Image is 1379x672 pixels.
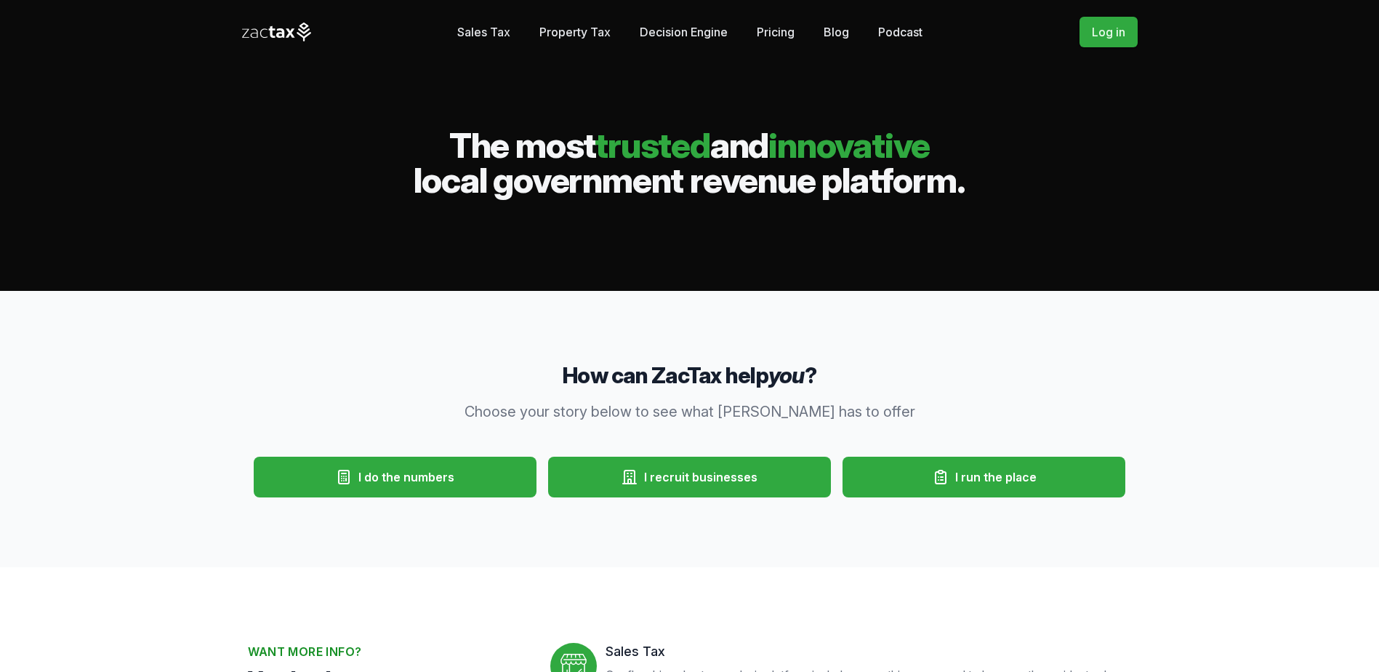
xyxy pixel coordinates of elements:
a: Pricing [757,17,795,47]
span: innovative [768,124,930,167]
h2: Want more info? [248,643,527,660]
h2: The most and local government revenue platform. [242,128,1138,198]
p: Choose your story below to see what [PERSON_NAME] has to offer [411,401,969,422]
button: I recruit businesses [548,457,831,497]
button: I do the numbers [254,457,536,497]
span: I recruit businesses [644,468,757,486]
dt: Sales Tax [606,643,1132,660]
span: I run the place [955,468,1037,486]
a: Blog [824,17,849,47]
a: Podcast [878,17,922,47]
a: Decision Engine [640,17,728,47]
button: I run the place [843,457,1125,497]
a: Property Tax [539,17,611,47]
span: I do the numbers [358,468,454,486]
a: Sales Tax [457,17,510,47]
span: trusted [595,124,710,167]
em: you [768,362,805,388]
a: Log in [1080,17,1138,47]
h3: How can ZacTax help ? [248,361,1132,390]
